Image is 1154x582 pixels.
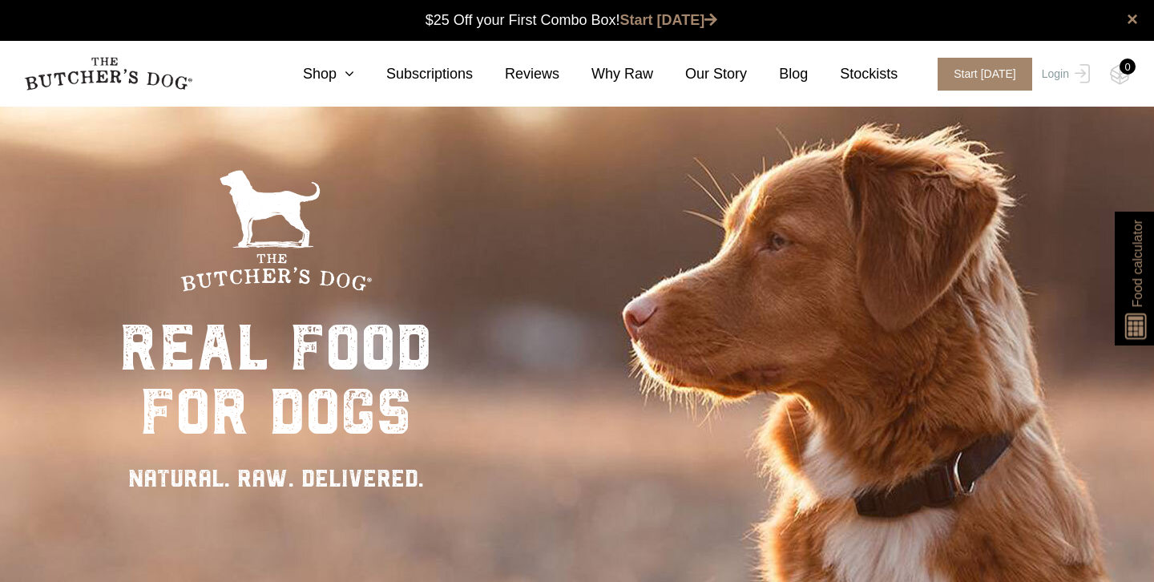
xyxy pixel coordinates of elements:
a: Login [1038,58,1090,91]
a: Reviews [473,63,559,85]
img: TBD_Cart-Empty.png [1110,64,1130,85]
a: Why Raw [559,63,653,85]
div: NATURAL. RAW. DELIVERED. [119,460,432,496]
a: Start [DATE] [922,58,1038,91]
span: Food calculator [1128,220,1147,307]
span: Start [DATE] [938,58,1032,91]
a: Start [DATE] [620,12,718,28]
a: Stockists [808,63,898,85]
a: Subscriptions [354,63,473,85]
a: Blog [747,63,808,85]
div: 0 [1120,59,1136,75]
a: Shop [271,63,354,85]
a: Our Story [653,63,747,85]
div: real food for dogs [119,316,432,444]
a: close [1127,10,1138,29]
